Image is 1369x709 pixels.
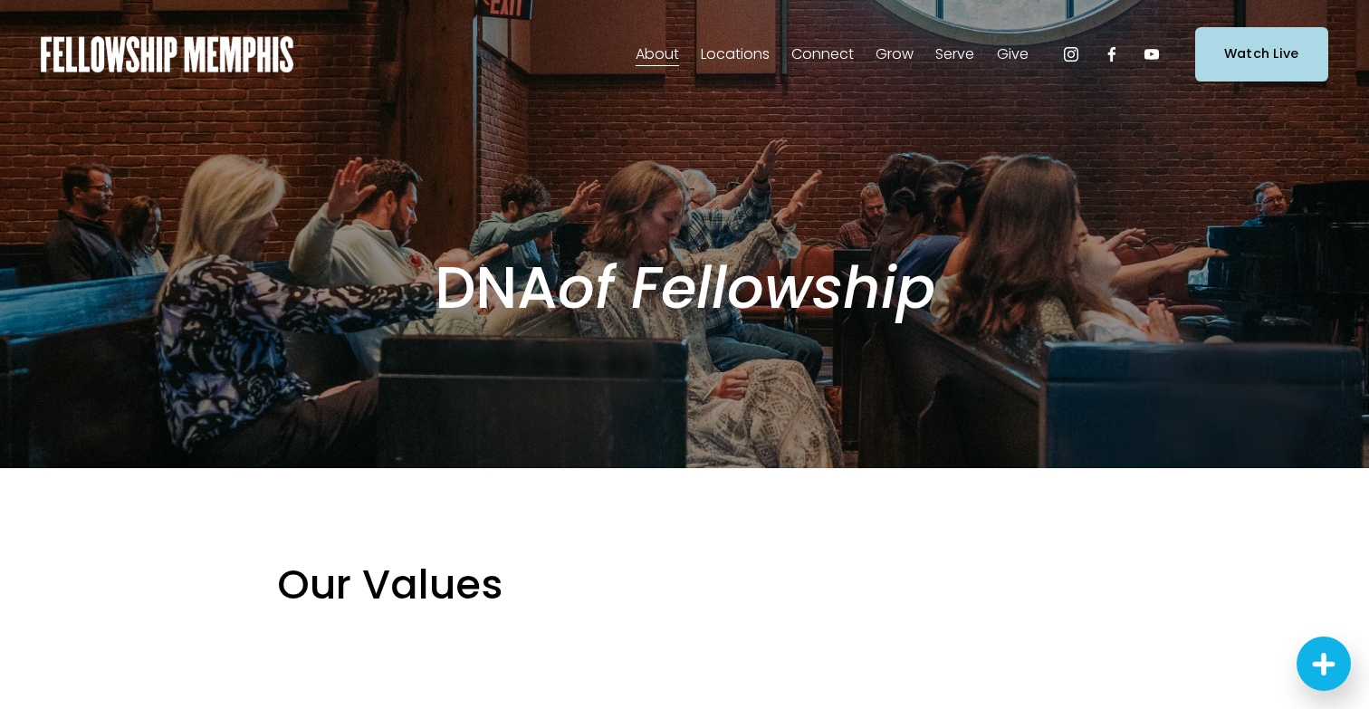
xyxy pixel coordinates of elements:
[1103,45,1121,63] a: Facebook
[701,42,770,68] span: Locations
[701,40,770,69] a: folder dropdown
[997,40,1029,69] a: folder dropdown
[1143,45,1161,63] a: YouTube
[876,40,914,69] a: folder dropdown
[935,42,974,68] span: Serve
[791,40,854,69] a: folder dropdown
[791,42,854,68] span: Connect
[1062,45,1080,63] a: Instagram
[876,42,914,68] span: Grow
[277,559,1092,611] h2: Our Values
[997,42,1029,68] span: Give
[636,40,679,69] a: folder dropdown
[41,36,293,72] img: Fellowship Memphis
[1195,27,1328,81] a: Watch Live
[277,253,1092,324] h1: DNA
[935,40,974,69] a: folder dropdown
[558,247,935,328] em: of Fellowship
[636,42,679,68] span: About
